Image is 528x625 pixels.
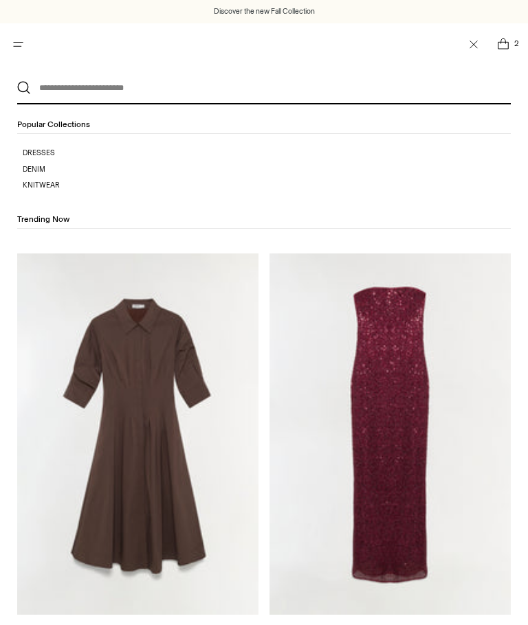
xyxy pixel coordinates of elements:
span: Trending Now [17,214,69,224]
a: SIMKHAI [209,34,319,54]
a: Knitwear [23,180,510,191]
input: What are you looking for? [31,73,491,103]
button: Open menu modal [4,30,32,58]
a: Denim [23,164,510,175]
a: Open cart modal [489,30,517,58]
button: Search [17,81,31,95]
span: Popular Collections [17,120,90,129]
span: 2 [510,37,522,49]
a: Discover the new Fall Collection [214,6,315,17]
a: Open search modal [459,30,487,58]
a: Dresses [23,148,510,159]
